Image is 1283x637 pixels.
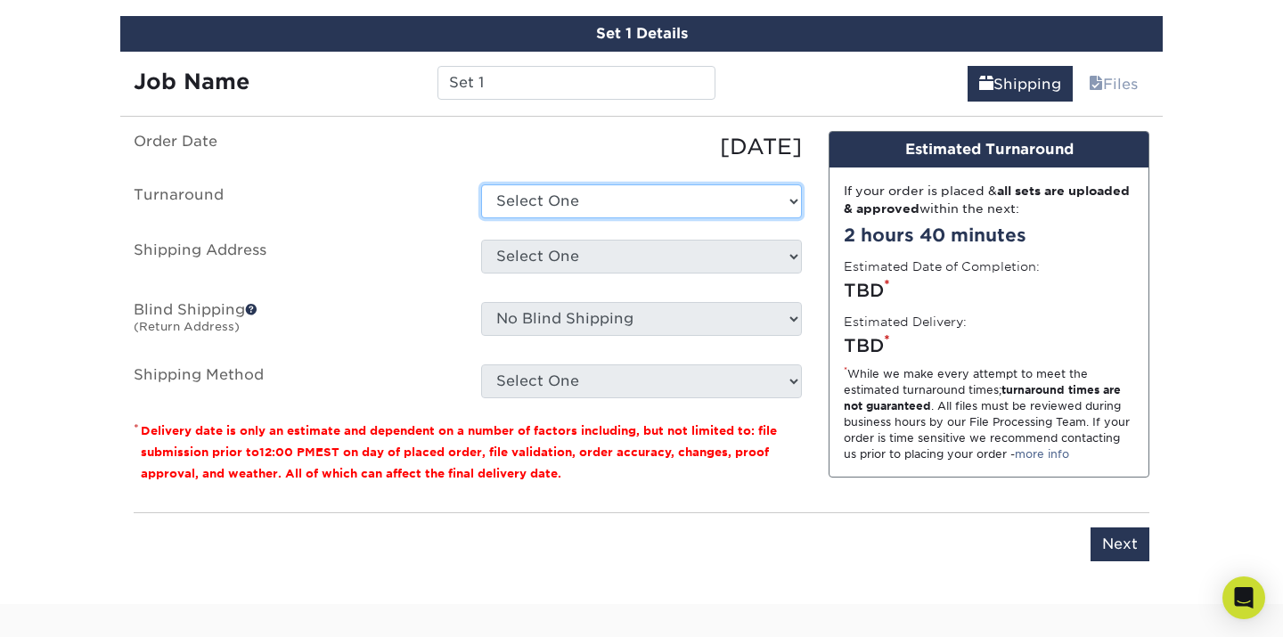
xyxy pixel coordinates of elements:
[1089,76,1103,93] span: files
[844,366,1134,462] div: While we make every attempt to meet the estimated turnaround times; . All files must be reviewed ...
[120,16,1163,52] div: Set 1 Details
[1091,527,1149,561] input: Next
[468,131,815,163] div: [DATE]
[120,364,468,398] label: Shipping Method
[1077,66,1149,102] a: Files
[844,277,1134,304] div: TBD
[120,131,468,163] label: Order Date
[844,383,1121,412] strong: turnaround times are not guaranteed
[844,222,1134,249] div: 2 hours 40 minutes
[844,182,1134,218] div: If your order is placed & within the next:
[979,76,993,93] span: shipping
[844,313,967,331] label: Estimated Delivery:
[259,445,315,459] span: 12:00 PM
[968,66,1073,102] a: Shipping
[844,332,1134,359] div: TBD
[141,424,777,480] small: Delivery date is only an estimate and dependent on a number of factors including, but not limited...
[134,69,249,94] strong: Job Name
[1015,447,1069,461] a: more info
[4,583,151,631] iframe: Google Customer Reviews
[437,66,715,100] input: Enter a job name
[1222,576,1265,619] div: Open Intercom Messenger
[120,184,468,218] label: Turnaround
[120,302,468,343] label: Blind Shipping
[844,257,1040,275] label: Estimated Date of Completion:
[829,132,1148,167] div: Estimated Turnaround
[120,240,468,281] label: Shipping Address
[134,320,240,333] small: (Return Address)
